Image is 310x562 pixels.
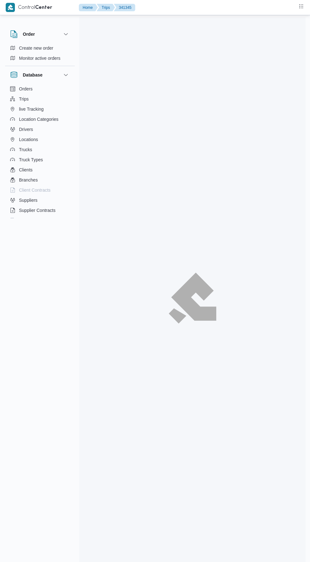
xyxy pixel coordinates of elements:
[10,30,70,38] button: Order
[19,126,33,133] span: Drivers
[8,104,72,114] button: live Tracking
[19,166,33,174] span: Clients
[19,156,43,164] span: Truck Types
[172,276,213,320] img: ILLA Logo
[114,4,135,11] button: 341345
[19,105,44,113] span: live Tracking
[19,146,32,153] span: Trucks
[8,134,72,145] button: Locations
[97,4,115,11] button: Trips
[8,205,72,215] button: Supplier Contracts
[19,196,37,204] span: Suppliers
[19,217,35,224] span: Devices
[8,94,72,104] button: Trips
[23,30,35,38] h3: Order
[6,3,15,12] img: X8yXhbKr1z7QwAAAABJRU5ErkJggg==
[8,215,72,225] button: Devices
[19,95,29,103] span: Trips
[19,176,38,184] span: Branches
[23,71,42,79] h3: Database
[79,4,98,11] button: Home
[8,53,72,63] button: Monitor active orders
[10,71,70,79] button: Database
[8,145,72,155] button: Trucks
[8,43,72,53] button: Create new order
[5,84,75,221] div: Database
[8,114,72,124] button: Location Categories
[8,185,72,195] button: Client Contracts
[8,165,72,175] button: Clients
[8,195,72,205] button: Suppliers
[19,54,60,62] span: Monitor active orders
[19,136,38,143] span: Locations
[19,85,33,93] span: Orders
[8,155,72,165] button: Truck Types
[5,43,75,66] div: Order
[8,84,72,94] button: Orders
[19,186,51,194] span: Client Contracts
[19,44,53,52] span: Create new order
[8,124,72,134] button: Drivers
[35,5,52,10] b: Center
[19,207,55,214] span: Supplier Contracts
[8,175,72,185] button: Branches
[19,115,59,123] span: Location Categories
